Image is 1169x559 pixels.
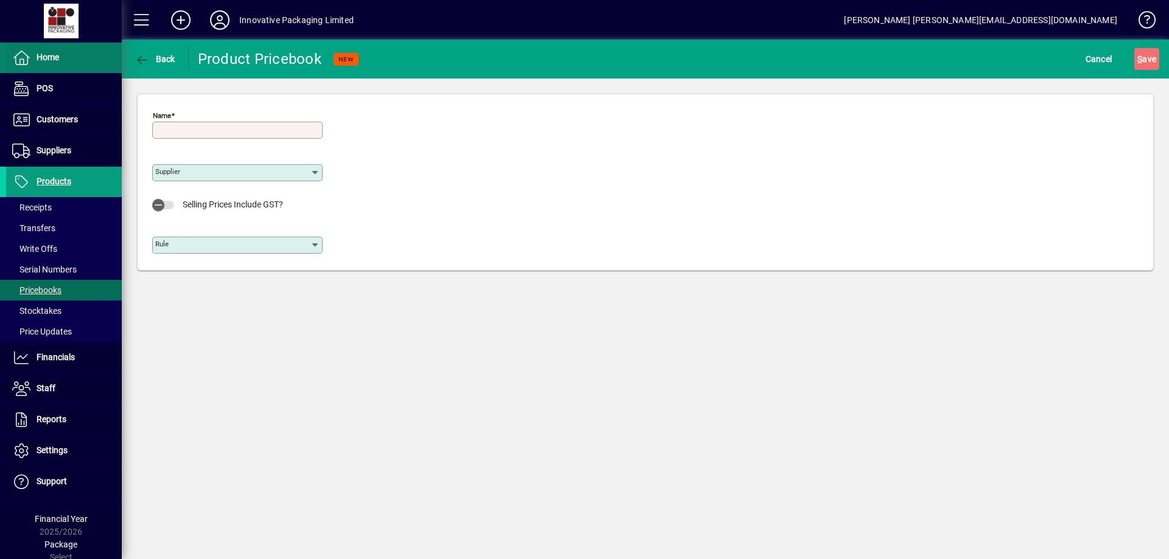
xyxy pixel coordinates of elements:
[6,467,122,497] a: Support
[135,54,175,64] span: Back
[6,43,122,73] a: Home
[37,52,59,62] span: Home
[6,321,122,342] a: Price Updates
[1086,49,1112,69] span: Cancel
[6,280,122,300] a: Pricebooks
[6,136,122,166] a: Suppliers
[37,445,68,455] span: Settings
[37,352,75,362] span: Financials
[1129,2,1154,42] a: Knowledge Base
[37,176,71,186] span: Products
[6,404,122,435] a: Reports
[1137,49,1156,69] span: ave
[1083,48,1115,70] button: Cancel
[6,373,122,404] a: Staff
[6,218,122,238] a: Transfers
[1137,54,1142,64] span: S
[6,259,122,280] a: Serial Numbers
[12,285,61,295] span: Pricebooks
[12,244,57,254] span: Write Offs
[37,414,66,424] span: Reports
[37,114,78,124] span: Customers
[132,48,178,70] button: Back
[183,200,283,209] span: Selling Prices Include GST?
[12,327,72,336] span: Price Updates
[198,49,321,69] div: Product Pricebook
[6,342,122,373] a: Financials
[6,436,122,466] a: Settings
[6,300,122,321] a: Stocktakes
[6,74,122,104] a: POS
[35,514,88,524] span: Financial Year
[12,203,52,212] span: Receipts
[155,240,169,248] mat-label: Rule
[239,10,354,30] div: Innovative Packaging Limited
[1134,48,1159,70] button: Save
[44,540,77,549] span: Package
[37,476,67,486] span: Support
[339,55,354,63] span: NEW
[12,223,55,233] span: Transfers
[153,111,171,120] mat-label: Name
[6,105,122,135] a: Customers
[6,197,122,218] a: Receipts
[37,83,53,93] span: POS
[12,265,77,274] span: Serial Numbers
[37,383,55,393] span: Staff
[122,48,189,70] app-page-header-button: Back
[844,10,1117,30] div: [PERSON_NAME] [PERSON_NAME][EMAIL_ADDRESS][DOMAIN_NAME]
[12,306,61,316] span: Stocktakes
[6,238,122,259] a: Write Offs
[37,145,71,155] span: Suppliers
[155,167,180,176] mat-label: Supplier
[200,9,239,31] button: Profile
[161,9,200,31] button: Add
